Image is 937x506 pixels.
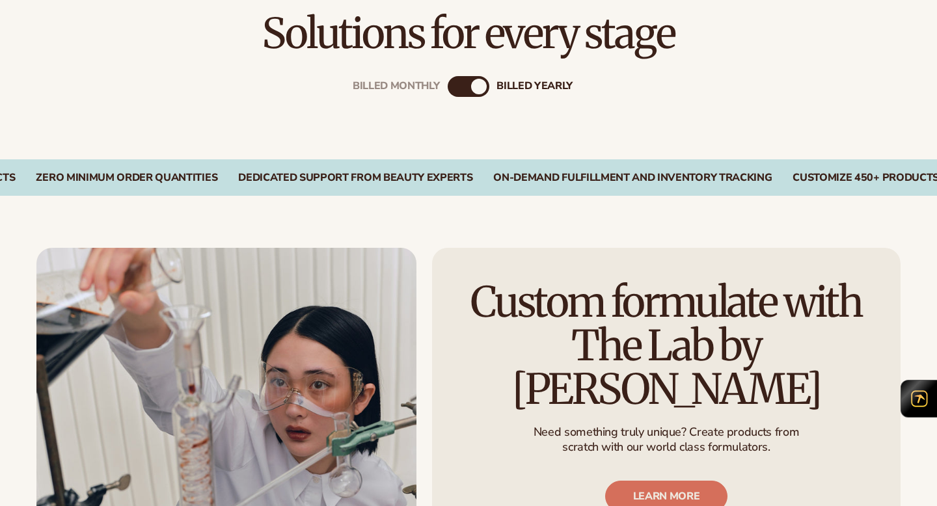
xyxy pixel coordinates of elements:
[534,440,799,455] p: scratch with our world class formulators.
[493,172,772,184] div: On-Demand Fulfillment and Inventory Tracking
[36,12,901,55] h2: Solutions for every stage
[534,425,799,440] p: Need something truly unique? Create products from
[496,81,573,93] div: billed Yearly
[238,172,472,184] div: Dedicated Support From Beauty Experts
[36,172,217,184] div: Zero Minimum Order QuantitieS
[353,81,440,93] div: Billed Monthly
[468,280,864,412] h2: Custom formulate with The Lab by [PERSON_NAME]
